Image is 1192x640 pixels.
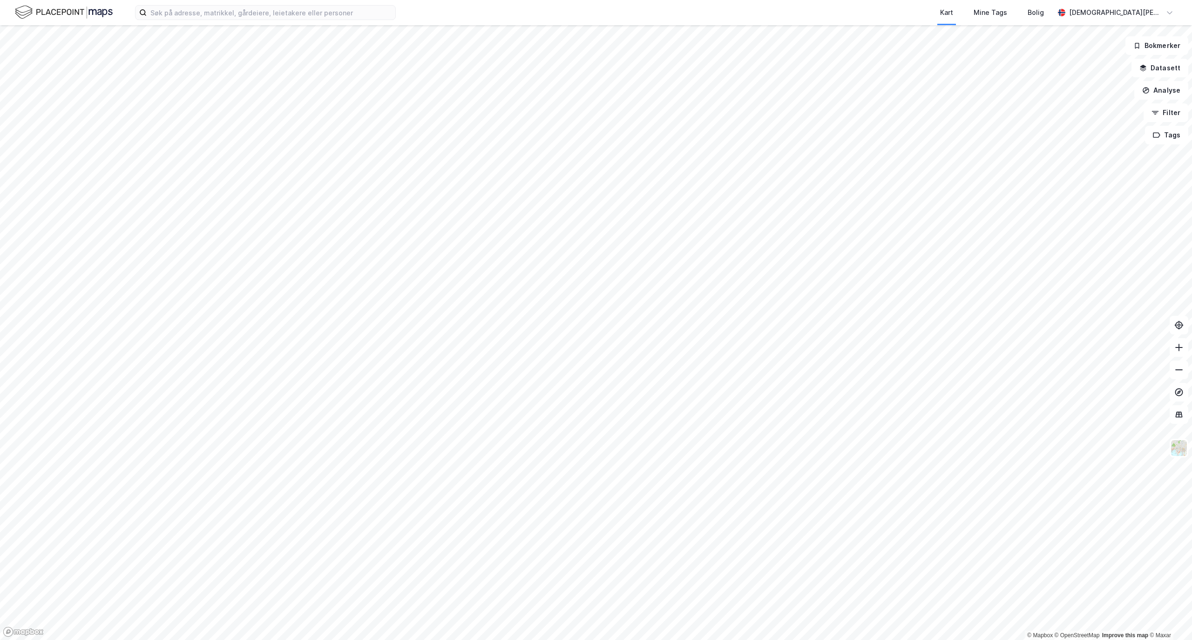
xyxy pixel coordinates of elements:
[1145,126,1188,144] button: Tags
[1144,103,1188,122] button: Filter
[147,6,395,20] input: Søk på adresse, matrikkel, gårdeiere, leietakere eller personer
[3,626,44,637] a: Mapbox homepage
[1131,59,1188,77] button: Datasett
[974,7,1007,18] div: Mine Tags
[1125,36,1188,55] button: Bokmerker
[1028,7,1044,18] div: Bolig
[1055,632,1100,639] a: OpenStreetMap
[1170,439,1188,457] img: Z
[1145,595,1192,640] iframe: Chat Widget
[1102,632,1148,639] a: Improve this map
[940,7,953,18] div: Kart
[15,4,113,20] img: logo.f888ab2527a4732fd821a326f86c7f29.svg
[1145,595,1192,640] div: Kontrollprogram for chat
[1027,632,1053,639] a: Mapbox
[1134,81,1188,100] button: Analyse
[1069,7,1162,18] div: [DEMOGRAPHIC_DATA][PERSON_NAME]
